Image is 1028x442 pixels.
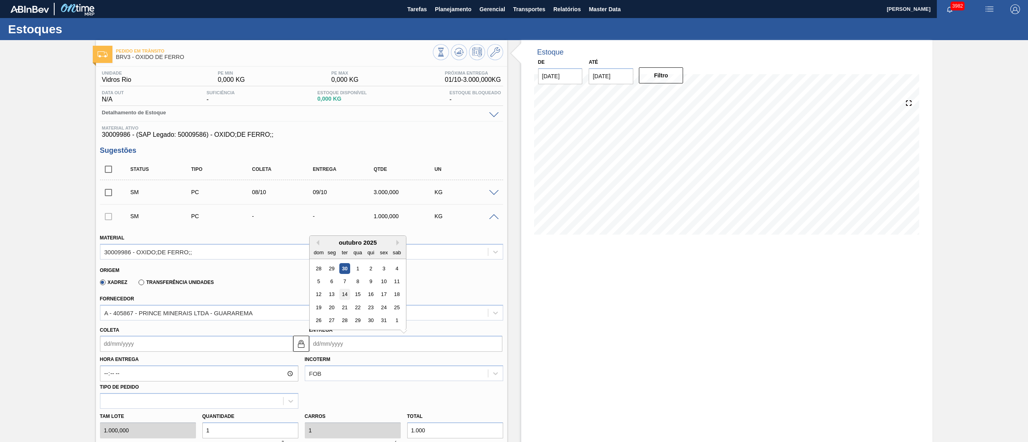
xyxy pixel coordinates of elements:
[102,76,132,83] span: Vidros Rio
[100,354,298,365] label: Hora Entrega
[100,90,126,103] div: N/A
[365,289,376,300] div: Choose quinta-feira, 16 de outubro de 2025
[326,276,337,287] div: Choose segunda-feira, 6 de outubro de 2025
[339,302,350,313] div: Choose terça-feira, 21 de outubro de 2025
[391,289,402,300] div: Choose sábado, 18 de outubro de 2025
[537,48,564,57] div: Estoque
[378,263,389,274] div: Choose sexta-feira, 3 de outubro de 2025
[378,315,389,326] div: Choose sexta-feira, 31 de outubro de 2025
[396,240,402,245] button: Next Month
[371,213,441,219] div: 1.000,000
[339,315,350,326] div: Choose terça-feira, 28 de outubro de 2025
[100,336,293,352] input: dd/mm/yyyy
[313,263,324,274] div: Choose domingo, 28 de setembro de 2025
[206,90,235,95] span: Suficiência
[100,384,139,390] label: Tipo de pedido
[589,68,633,84] input: dd/mm/yyyy
[365,302,376,313] div: Choose quinta-feira, 23 de outubro de 2025
[950,2,965,10] span: 3982
[589,59,598,65] label: Até
[391,276,402,287] div: Choose sábado, 11 de outubro de 2025
[371,166,441,172] div: Qtde
[250,166,319,172] div: Coleta
[250,189,319,195] div: 08/10/2025
[326,289,337,300] div: Choose segunda-feira, 13 de outubro de 2025
[293,336,309,352] button: locked
[639,67,683,83] button: Filtro
[312,262,403,327] div: month 2025-10
[326,302,337,313] div: Choose segunda-feira, 20 de outubro de 2025
[102,131,501,138] span: 30009986 - (SAP Legado: 50009586) - OXIDO;DE FERRO;;
[407,4,427,14] span: Tarefas
[391,315,402,326] div: Choose sábado, 1 de novembro de 2025
[317,90,367,95] span: Estoque Disponível
[116,49,433,53] span: Pedido em Trânsito
[352,263,363,274] div: Choose quarta-feira, 1 de outubro de 2025
[104,248,192,255] div: 30009986 - OXIDO;DE FERRO;;
[311,166,380,172] div: Entrega
[331,71,359,75] span: PE MAX
[116,54,433,60] span: BRV3 - ÓXIDO DE FERRO
[538,68,583,84] input: dd/mm/yyyy
[445,76,501,83] span: 01/10 - 3.000,000 KG
[331,76,359,83] span: 0,000 KG
[317,96,367,102] span: 0,000 KG
[189,189,259,195] div: Pedido de Compra
[326,315,337,326] div: Choose segunda-feira, 27 de outubro de 2025
[378,289,389,300] div: Choose sexta-feira, 17 de outubro de 2025
[104,309,253,316] div: A - 405867 - PRINCE MINERAIS LTDA - GUARAREMA
[487,44,503,60] button: Ir ao Master Data / Geral
[8,24,151,34] h1: Estoques
[100,235,124,241] label: Material
[432,189,502,195] div: KG
[365,263,376,274] div: Choose quinta-feira, 2 de outubro de 2025
[513,4,545,14] span: Transportes
[365,315,376,326] div: Choose quinta-feira, 30 de outubro de 2025
[204,90,237,103] div: -
[100,268,120,273] label: Origem
[407,414,423,419] label: Total
[352,289,363,300] div: Choose quarta-feira, 15 de outubro de 2025
[313,289,324,300] div: Choose domingo, 12 de outubro de 2025
[218,71,245,75] span: PE MIN
[352,315,363,326] div: Choose quarta-feira, 29 de outubro de 2025
[313,302,324,313] div: Choose domingo, 19 de outubro de 2025
[311,213,380,219] div: -
[339,289,350,300] div: Choose terça-feira, 14 de outubro de 2025
[589,4,620,14] span: Master Data
[378,302,389,313] div: Choose sexta-feira, 24 de outubro de 2025
[326,247,337,258] div: seg
[309,327,333,333] label: Entrega
[98,51,108,57] img: Ícone
[937,4,963,15] button: Notificações
[309,336,502,352] input: dd/mm/yyyy
[391,247,402,258] div: sab
[985,4,994,14] img: userActions
[391,302,402,313] div: Choose sábado, 25 de outubro de 2025
[218,76,245,83] span: 0,000 KG
[313,315,324,326] div: Choose domingo, 26 de outubro de 2025
[102,110,485,115] span: Detalhamento de Estoque
[311,189,380,195] div: 09/10/2025
[378,276,389,287] div: Choose sexta-feira, 10 de outubro de 2025
[310,239,406,246] div: outubro 2025
[100,411,196,422] label: Tam lote
[305,414,326,419] label: Carros
[449,90,501,95] span: Estoque Bloqueado
[100,327,119,333] label: Coleta
[479,4,505,14] span: Gerencial
[451,44,467,60] button: Atualizar Gráfico
[139,280,214,285] label: Transferência Unidades
[296,339,306,349] img: locked
[102,90,124,95] span: Data out
[391,263,402,274] div: Choose sábado, 4 de outubro de 2025
[339,247,350,258] div: ter
[102,126,501,130] span: Material ativo
[10,6,49,13] img: TNhmsLtSVTkK8tSr43FrP2fwEKptu5GPRR3wAAAABJRU5ErkJggg==
[100,296,134,302] label: Fornecedor
[314,240,319,245] button: Previous Month
[432,213,502,219] div: KG
[352,247,363,258] div: qua
[102,71,132,75] span: Unidade
[435,4,471,14] span: Planejamento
